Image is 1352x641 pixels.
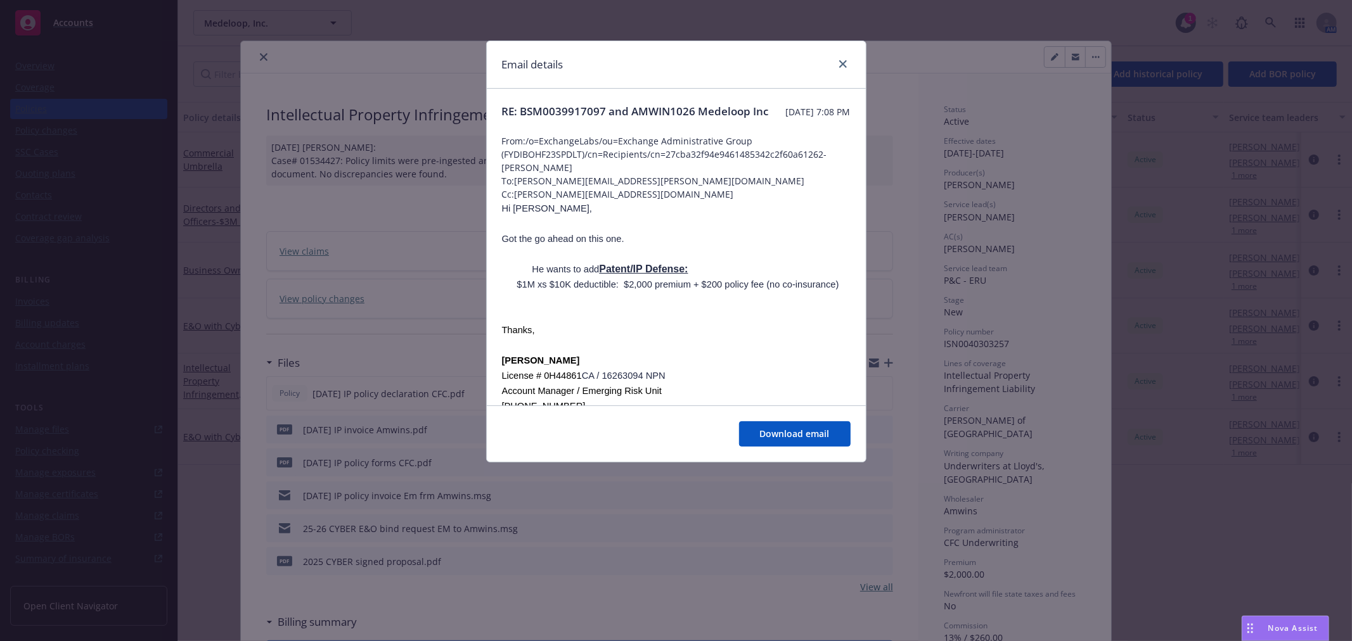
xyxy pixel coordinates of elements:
[739,421,851,447] button: Download email
[502,386,662,396] span: Account Manager / Emerging Risk Unit
[1242,616,1258,640] div: Drag to move
[1268,623,1318,633] span: Nova Assist
[1242,616,1329,641] button: Nova Assist
[502,371,582,381] span: License # 0H44861
[502,401,586,411] span: [PHONE_NUMBER]
[582,371,666,381] span: CA / 16263094 NPN
[760,428,830,440] span: Download email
